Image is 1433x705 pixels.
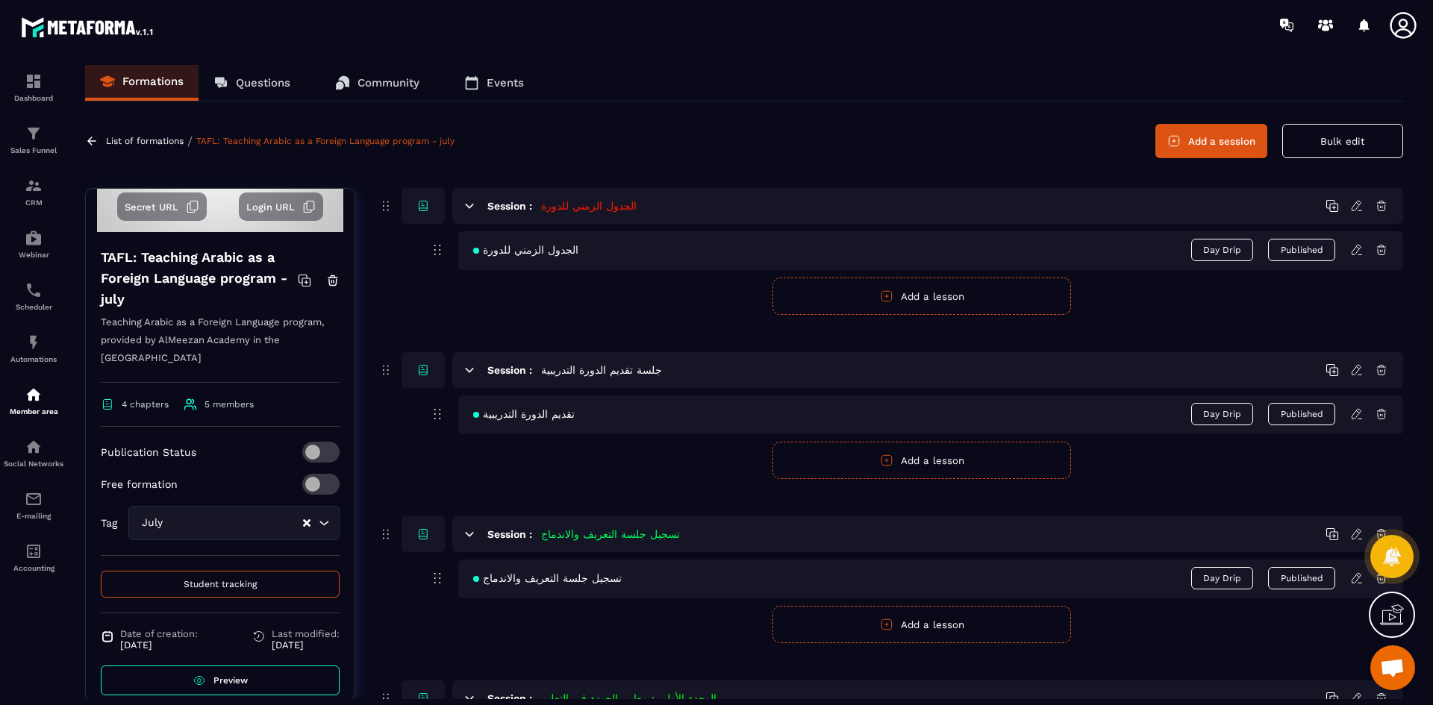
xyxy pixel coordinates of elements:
[213,675,248,686] span: Preview
[272,628,340,639] span: Last modified:
[122,75,184,88] p: Formations
[25,386,43,404] img: automations
[358,76,419,90] p: Community
[4,113,63,166] a: formationformationSales Funnel
[4,375,63,427] a: automationsautomationsMember area
[487,364,532,376] h6: Session :
[25,72,43,90] img: formation
[25,542,43,560] img: accountant
[4,460,63,468] p: Social Networks
[25,333,43,351] img: automations
[4,303,63,311] p: Scheduler
[487,200,532,212] h6: Session :
[246,201,295,213] span: Login URL
[1268,403,1335,425] button: Published
[4,198,63,207] p: CRM
[4,251,63,259] p: Webinar
[1282,124,1403,158] button: Bulk edit
[4,564,63,572] p: Accounting
[4,355,63,363] p: Automations
[117,192,207,221] button: Secret URL
[122,399,169,410] span: 4 chapters
[1191,239,1253,261] span: Day Drip
[541,198,637,213] h5: الجدول الزمني للدورة
[196,136,455,146] a: TAFL: Teaching Arabic as a Foreign Language program - july
[205,399,254,410] span: 5 members
[101,247,298,310] h4: TAFL: Teaching Arabic as a Foreign Language program - july
[303,518,310,529] button: Clear Selected
[4,94,63,102] p: Dashboard
[101,313,340,383] p: Teaching Arabic as a Foreign Language program, provided by AlMeezan Academy in the [GEOGRAPHIC_DATA]
[487,76,524,90] p: Events
[541,363,662,377] h5: جلسة تقديم الدورة التدريبية
[541,527,680,542] h5: تسجيل جلسة التعريف والاندماج
[4,531,63,583] a: accountantaccountantAccounting
[25,125,43,142] img: formation
[1268,239,1335,261] button: Published
[101,478,178,490] p: Free formation
[473,572,622,584] span: تسجيل جلسة التعريف والاندماج
[125,201,178,213] span: Secret URL
[320,65,434,101] a: Community
[772,278,1071,315] button: Add a lesson
[199,65,305,101] a: Questions
[25,438,43,456] img: social-network
[1191,567,1253,589] span: Day Drip
[120,639,198,651] p: [DATE]
[239,192,323,221] button: Login URL
[4,407,63,416] p: Member area
[85,65,199,101] a: Formations
[101,665,340,695] a: Preview
[236,76,290,90] p: Questions
[166,515,302,531] input: Search for option
[4,61,63,113] a: formationformationDashboard
[449,65,539,101] a: Events
[487,528,532,540] h6: Session :
[21,13,155,40] img: logo
[187,134,193,148] span: /
[4,427,63,479] a: social-networksocial-networkSocial Networks
[25,229,43,247] img: automations
[25,490,43,508] img: email
[4,270,63,322] a: schedulerschedulerScheduler
[473,244,578,256] span: الجدول الزمني للدورة
[4,479,63,531] a: emailemailE-mailing
[106,136,184,146] a: List of formations
[1268,567,1335,589] button: Published
[4,322,63,375] a: automationsautomationsAutomations
[128,506,340,540] div: Search for option
[4,146,63,154] p: Sales Funnel
[4,512,63,520] p: E-mailing
[1370,645,1415,690] a: Ouvrir le chat
[101,571,340,598] button: Student tracking
[25,177,43,195] img: formation
[120,628,198,639] span: Date of creation:
[1155,124,1267,158] button: Add a session
[272,639,340,651] p: [DATE]
[138,515,166,531] span: July
[4,218,63,270] a: automationsautomationsWebinar
[101,517,117,529] p: Tag
[1191,403,1253,425] span: Day Drip
[25,281,43,299] img: scheduler
[184,579,257,589] span: Student tracking
[772,442,1071,479] button: Add a lesson
[772,606,1071,643] button: Add a lesson
[487,692,532,704] h6: Session :
[101,446,196,458] p: Publication Status
[4,166,63,218] a: formationformationCRM
[473,408,575,420] span: تقديم الدورة التدريبية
